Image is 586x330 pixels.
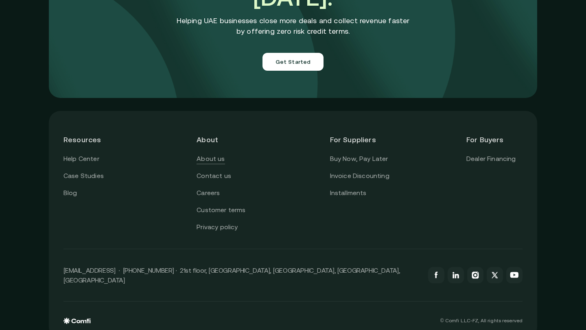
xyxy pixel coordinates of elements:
[197,205,245,215] a: Customer terms
[63,265,420,285] p: [EMAIL_ADDRESS] · [PHONE_NUMBER] · 21st floor, [GEOGRAPHIC_DATA], [GEOGRAPHIC_DATA], [GEOGRAPHIC_...
[197,154,225,164] a: About us
[63,154,99,164] a: Help Center
[197,171,231,181] a: Contact us
[466,154,516,164] a: Dealer Financing
[330,171,389,181] a: Invoice Discounting
[63,188,77,198] a: Blog
[330,188,367,198] a: Installments
[330,154,388,164] a: Buy Now, Pay Later
[262,53,324,71] button: Get Started
[197,126,253,154] header: About
[440,318,523,323] p: © Comfi L.L.C-FZ, All rights reserved
[177,15,410,37] p: Helping UAE businesses close more deals and collect revenue faster by offering zero risk credit t...
[63,126,120,154] header: Resources
[330,126,389,154] header: For Suppliers
[63,318,91,324] img: comfi logo
[197,188,220,198] a: Careers
[197,222,238,232] a: Privacy policy
[466,126,523,154] header: For Buyers
[63,171,104,181] a: Case Studies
